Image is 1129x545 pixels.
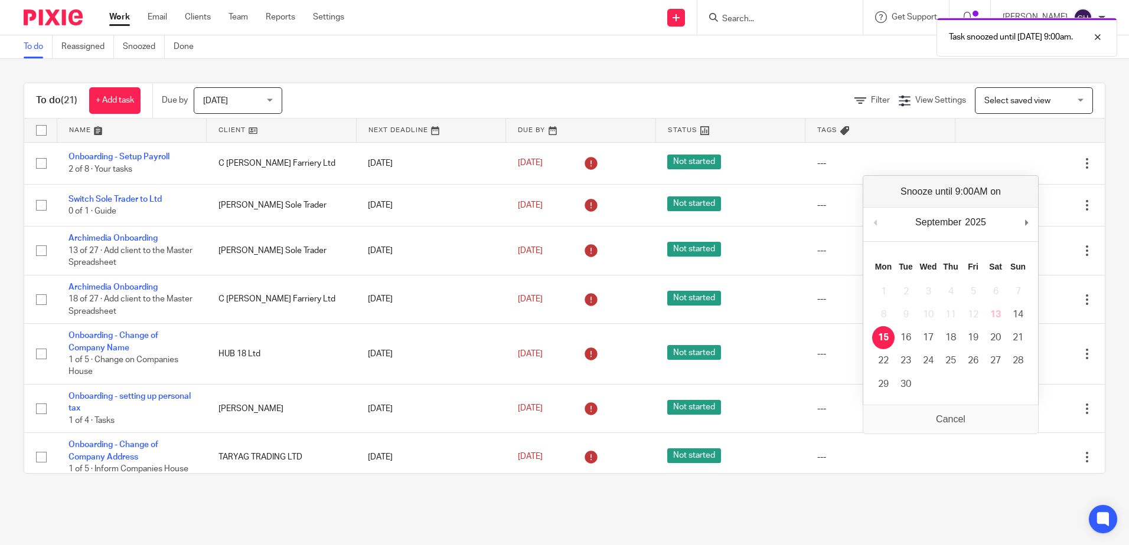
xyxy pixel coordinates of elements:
[968,262,978,271] abbr: Friday
[61,35,114,58] a: Reassigned
[68,441,158,461] a: Onboarding - Change of Company Address
[207,433,357,481] td: TARYAG TRADING LTD
[872,349,895,372] button: 22
[518,201,543,209] span: [DATE]
[68,283,158,291] a: Archimedia Onboarding
[939,326,962,349] button: 18
[984,326,1007,349] button: 20
[917,326,939,349] button: 17
[24,35,53,58] a: To do
[962,326,984,349] button: 19
[68,356,178,376] span: 1 of 5 · Change on Companies House
[356,385,506,433] td: [DATE]
[817,157,944,169] div: ---
[869,214,881,231] button: Previous Month
[207,184,357,226] td: [PERSON_NAME] Sole Trader
[1007,349,1029,372] button: 28
[895,349,917,372] button: 23
[667,400,721,415] span: Not started
[1007,303,1029,326] button: 14
[899,262,913,271] abbr: Tuesday
[518,247,543,255] span: [DATE]
[207,385,357,433] td: [PERSON_NAME]
[356,184,506,226] td: [DATE]
[68,416,115,425] span: 1 of 4 · Tasks
[895,373,917,396] button: 30
[919,262,937,271] abbr: Wednesday
[68,153,169,161] a: Onboarding - Setup Payroll
[962,349,984,372] button: 26
[207,275,357,323] td: C [PERSON_NAME] Farriery Ltd
[817,199,944,211] div: ---
[356,275,506,323] td: [DATE]
[667,345,721,360] span: Not started
[68,247,192,267] span: 13 of 27 · Add client to the Master Spreadsheet
[875,262,892,271] abbr: Monday
[817,403,944,415] div: ---
[817,127,837,133] span: Tags
[949,31,1073,43] p: Task snoozed until [DATE] 9:00am.
[162,94,188,106] p: Due by
[356,324,506,385] td: [DATE]
[518,350,543,358] span: [DATE]
[356,433,506,481] td: [DATE]
[1007,326,1029,349] button: 21
[939,349,962,372] button: 25
[356,142,506,184] td: [DATE]
[109,11,130,23] a: Work
[68,165,132,173] span: 2 of 8 · Your tasks
[203,97,228,105] span: [DATE]
[207,142,357,184] td: C [PERSON_NAME] Farriery Ltd
[68,234,158,242] a: Archimedia Onboarding
[68,331,158,352] a: Onboarding - Change of Company Name
[667,448,721,463] span: Not started
[913,214,963,231] div: September
[229,11,248,23] a: Team
[61,96,77,105] span: (21)
[24,9,83,25] img: Pixie
[356,226,506,275] td: [DATE]
[89,87,141,114] a: + Add task
[917,349,939,372] button: 24
[36,94,77,107] h1: To do
[667,196,721,211] span: Not started
[984,349,1007,372] button: 27
[68,295,192,316] span: 18 of 27 · Add client to the Master Spreadsheet
[1073,8,1092,27] img: svg%3E
[518,159,543,168] span: [DATE]
[895,326,917,349] button: 16
[871,96,890,104] span: Filter
[518,295,543,303] span: [DATE]
[1020,214,1032,231] button: Next Month
[872,326,895,349] button: 15
[68,207,116,215] span: 0 of 1 · Guide
[123,35,165,58] a: Snoozed
[266,11,295,23] a: Reports
[963,214,988,231] div: 2025
[817,245,944,257] div: ---
[68,195,162,203] a: Switch Sole Trader to Ltd
[68,392,191,412] a: Onboarding - setting up personal tax
[207,226,357,275] td: [PERSON_NAME] Sole Trader
[915,96,966,104] span: View Settings
[1010,262,1026,271] abbr: Sunday
[148,11,167,23] a: Email
[518,453,543,461] span: [DATE]
[989,262,1002,271] abbr: Saturday
[943,262,958,271] abbr: Thursday
[68,465,188,473] span: 1 of 5 · Inform Companies House
[667,291,721,306] span: Not started
[207,324,357,385] td: HUB 18 Ltd
[984,97,1050,105] span: Select saved view
[817,293,944,305] div: ---
[185,11,211,23] a: Clients
[667,242,721,257] span: Not started
[817,451,944,463] div: ---
[817,348,944,360] div: ---
[667,155,721,169] span: Not started
[872,373,895,396] button: 29
[313,11,344,23] a: Settings
[174,35,203,58] a: Done
[518,404,543,412] span: [DATE]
